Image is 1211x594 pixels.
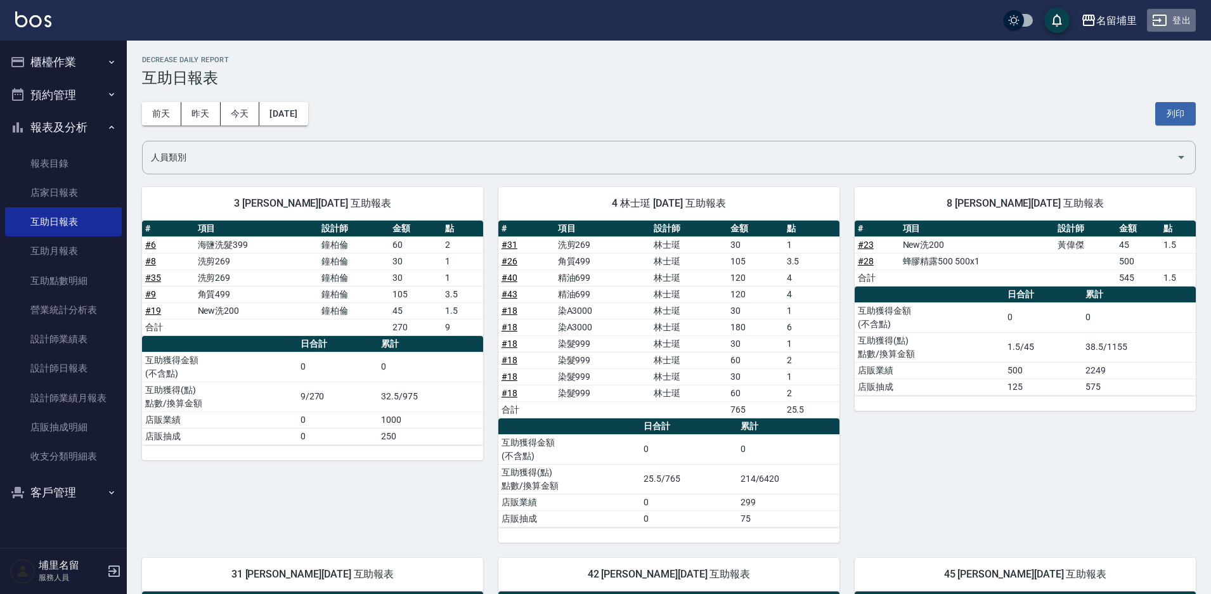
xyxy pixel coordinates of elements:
[142,319,195,335] td: 合計
[737,510,839,527] td: 75
[651,368,727,385] td: 林士珽
[855,269,900,286] td: 合計
[5,79,122,112] button: 預約管理
[502,240,517,250] a: #31
[651,335,727,352] td: 林士珽
[259,102,308,126] button: [DATE]
[39,572,103,583] p: 服務人員
[498,464,640,494] td: 互助獲得(點) 點數/換算金額
[555,286,651,302] td: 精油699
[297,336,378,352] th: 日合計
[1082,302,1196,332] td: 0
[5,295,122,325] a: 營業統計分析表
[389,302,442,319] td: 45
[502,388,517,398] a: #18
[221,102,260,126] button: 今天
[195,302,318,319] td: New洗200
[900,253,1055,269] td: 蜂膠精露500 500x1
[195,221,318,237] th: 項目
[5,149,122,178] a: 報表目錄
[442,302,483,319] td: 1.5
[651,286,727,302] td: 林士珽
[39,559,103,572] h5: 埔里名留
[442,253,483,269] td: 1
[5,207,122,236] a: 互助日報表
[5,46,122,79] button: 櫃檯作業
[555,368,651,385] td: 染髮999
[5,111,122,144] button: 報表及分析
[318,221,390,237] th: 設計師
[555,352,651,368] td: 染髮999
[318,302,390,319] td: 鐘柏倫
[148,146,1171,169] input: 人員名稱
[145,306,161,316] a: #19
[1004,302,1082,332] td: 0
[858,256,874,266] a: #28
[784,286,839,302] td: 4
[784,368,839,385] td: 1
[502,371,517,382] a: #18
[784,319,839,335] td: 6
[142,69,1196,87] h3: 互助日報表
[784,221,839,237] th: 點
[498,510,640,527] td: 店販抽成
[555,269,651,286] td: 精油699
[1116,253,1161,269] td: 500
[378,382,483,411] td: 32.5/975
[727,335,784,352] td: 30
[1116,236,1161,253] td: 45
[5,413,122,442] a: 店販抽成明細
[502,273,517,283] a: #40
[727,269,784,286] td: 120
[389,253,442,269] td: 30
[651,236,727,253] td: 林士珽
[318,236,390,253] td: 鐘柏倫
[389,319,442,335] td: 270
[142,221,195,237] th: #
[297,411,378,428] td: 0
[1004,332,1082,362] td: 1.5/45
[142,221,483,336] table: a dense table
[5,236,122,266] a: 互助月報表
[10,558,36,584] img: Person
[737,494,839,510] td: 299
[1054,236,1116,253] td: 黃偉傑
[15,11,51,27] img: Logo
[737,418,839,435] th: 累計
[900,236,1055,253] td: New洗200
[318,269,390,286] td: 鐘柏倫
[555,236,651,253] td: 洗剪269
[640,434,737,464] td: 0
[498,494,640,510] td: 店販業績
[727,319,784,335] td: 180
[442,269,483,286] td: 1
[442,286,483,302] td: 3.5
[502,256,517,266] a: #26
[142,382,297,411] td: 互助獲得(點) 點數/換算金額
[651,319,727,335] td: 林士珽
[5,442,122,471] a: 收支分類明細表
[318,286,390,302] td: 鐘柏倫
[195,269,318,286] td: 洗剪269
[5,266,122,295] a: 互助點數明細
[378,428,483,444] td: 250
[145,240,156,250] a: #6
[727,302,784,319] td: 30
[855,302,1004,332] td: 互助獲得金額 (不含點)
[784,385,839,401] td: 2
[1076,8,1142,34] button: 名留埔里
[145,256,156,266] a: #8
[855,221,1196,287] table: a dense table
[727,368,784,385] td: 30
[297,428,378,444] td: 0
[555,385,651,401] td: 染髮999
[784,302,839,319] td: 1
[142,428,297,444] td: 店販抽成
[784,352,839,368] td: 2
[145,273,161,283] a: #35
[498,221,555,237] th: #
[855,362,1004,378] td: 店販業績
[142,102,181,126] button: 前天
[157,197,468,210] span: 3 [PERSON_NAME][DATE] 互助報表
[498,418,839,527] table: a dense table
